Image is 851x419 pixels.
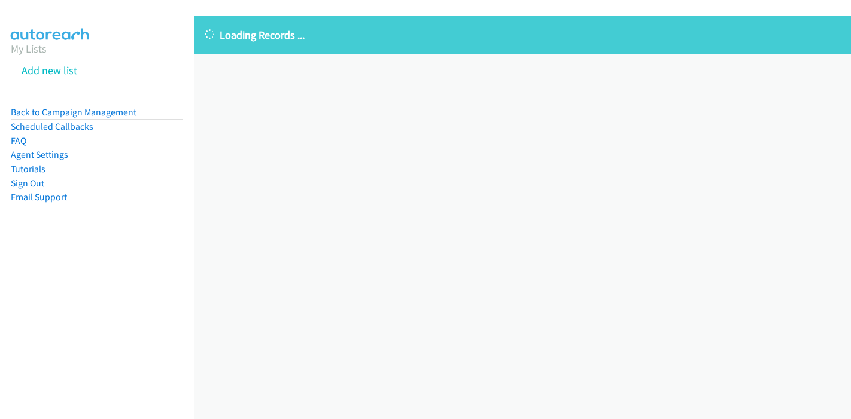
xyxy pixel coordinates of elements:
[11,135,26,146] a: FAQ
[11,106,136,118] a: Back to Campaign Management
[11,163,45,175] a: Tutorials
[11,121,93,132] a: Scheduled Callbacks
[11,191,67,203] a: Email Support
[205,27,840,43] p: Loading Records ...
[11,178,44,189] a: Sign Out
[11,42,47,56] a: My Lists
[11,149,68,160] a: Agent Settings
[22,63,77,77] a: Add new list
